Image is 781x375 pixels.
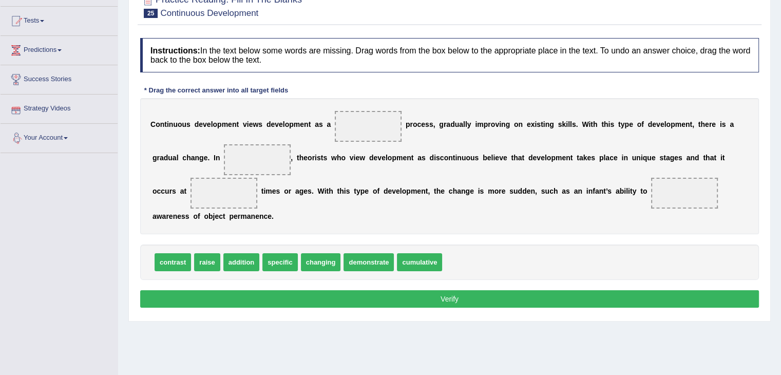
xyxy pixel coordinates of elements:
b: e [421,120,425,128]
b: y [356,187,360,195]
b: i [493,154,495,162]
b: l [664,120,666,128]
b: i [588,120,590,128]
b: e [417,187,421,195]
b: a [315,120,319,128]
b: n [501,120,506,128]
b: i [344,187,346,195]
b: s [572,120,576,128]
b: m [396,154,403,162]
b: s [346,187,350,195]
b: i [720,154,722,162]
b: m [265,187,272,195]
b: c [182,154,186,162]
b: p [406,187,411,195]
b: e [674,154,678,162]
b: e [541,154,545,162]
b: y [467,120,471,128]
b: i [247,120,249,128]
b: n [636,154,641,162]
b: e [272,187,276,195]
b: l [465,120,467,128]
b: e [660,120,664,128]
b: o [213,120,217,128]
b: n [407,154,411,162]
b: i [621,154,623,162]
b: e [204,154,208,162]
div: * Drag the correct answer into all target fields [140,85,292,95]
b: e [441,187,445,195]
b: d [384,187,388,195]
b: v [377,154,382,162]
b: e [199,120,203,128]
b: c [609,154,614,162]
b: n [160,120,165,128]
b: m [411,187,417,195]
b: q [643,154,647,162]
b: r [488,120,490,128]
b: a [518,154,522,162]
b: o [491,120,496,128]
b: n [461,187,466,195]
b: t [337,187,339,195]
b: e [228,120,232,128]
b: t [522,154,524,162]
b: t [354,187,356,195]
b: h [339,187,344,195]
b: d [450,120,455,128]
b: Instructions: [150,46,200,55]
b: f [641,120,644,128]
b: c [417,120,421,128]
b: v [537,154,541,162]
b: . [207,154,209,162]
b: d [528,154,533,162]
b: s [436,154,440,162]
b: i [641,154,643,162]
b: t [426,187,428,195]
b: u [182,120,187,128]
b: o [666,120,671,128]
b: s [659,154,663,162]
b: t [722,154,725,162]
b: o [285,120,290,128]
b: t [541,120,543,128]
b: o [413,120,417,128]
b: h [593,120,598,128]
b: o [178,120,182,128]
b: e [279,120,283,128]
b: e [300,120,304,128]
a: Your Account [1,124,118,149]
b: o [637,120,642,128]
a: Predictions [1,36,118,62]
b: w [331,154,337,162]
b: e [388,187,392,195]
b: g [439,120,444,128]
b: C [150,120,156,128]
b: t [618,120,621,128]
b: s [317,154,321,162]
b: f [377,187,379,195]
b: e [303,154,308,162]
b: e [495,154,499,162]
b: e [532,154,537,162]
b: m [675,120,681,128]
h4: In the text below some words are missing. Drag words from the box below to the appropriate place ... [140,38,759,72]
span: Drop target [335,111,402,142]
b: g [549,120,554,128]
b: p [484,120,488,128]
b: t [309,120,311,128]
b: p [360,187,365,195]
b: e [487,154,491,162]
b: n [685,120,690,128]
b: e [207,120,211,128]
b: p [599,154,604,162]
b: i [535,120,537,128]
b: t [321,154,323,162]
b: l [491,154,493,162]
b: l [570,120,572,128]
b: s [186,120,191,128]
b: r [312,154,315,162]
b: g [153,154,157,162]
b: l [177,154,179,162]
b: h [706,154,710,162]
